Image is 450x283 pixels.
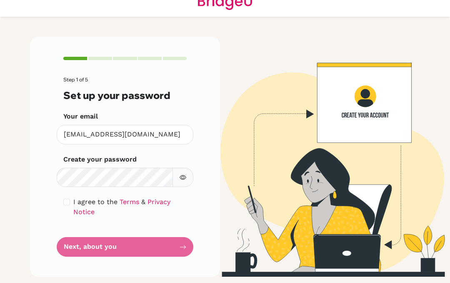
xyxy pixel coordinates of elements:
[63,111,98,121] label: Your email
[57,125,193,144] input: Insert your email*
[63,89,187,101] h3: Set up your password
[120,198,139,206] a: Terms
[63,154,137,164] label: Create your password
[73,198,117,206] span: I agree to the
[63,76,88,83] span: Step 1 of 5
[141,198,145,206] span: &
